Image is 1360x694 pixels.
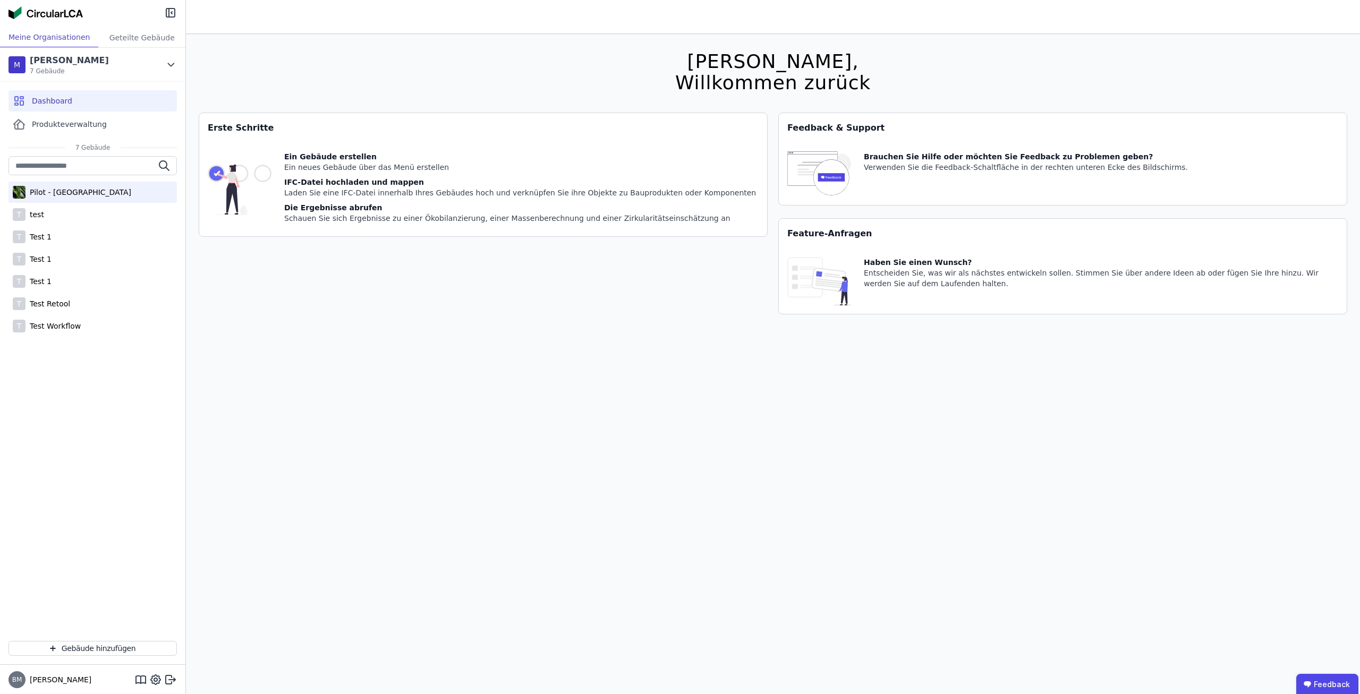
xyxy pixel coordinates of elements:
[30,54,109,67] div: [PERSON_NAME]
[787,151,851,196] img: feedback-icon-HCTs5lye.svg
[284,187,756,198] div: Laden Sie eine IFC-Datei innerhalb Ihres Gebäudes hoch und verknüpfen Sie ihre Objekte zu Bauprod...
[32,96,72,106] span: Dashboard
[12,676,22,683] span: BM
[284,213,756,224] div: Schauen Sie sich Ergebnisse zu einer Ökobilanzierung, einer Massenberechnung und einer Zirkularit...
[284,162,756,173] div: Ein neues Gebäude über das Menü erstellen
[284,202,756,213] div: Die Ergebnisse abrufen
[13,320,25,332] div: T
[25,187,131,198] div: Pilot - [GEOGRAPHIC_DATA]
[864,268,1338,289] div: Entscheiden Sie, was wir als nächstes entwickeln sollen. Stimmen Sie über andere Ideen ab oder fü...
[30,67,109,75] span: 7 Gebäude
[25,674,91,685] span: [PERSON_NAME]
[13,184,25,201] img: Pilot - Green Building
[25,276,52,287] div: Test 1
[864,257,1338,268] div: Haben Sie einen Wunsch?
[13,208,25,221] div: T
[208,151,271,228] img: getting_started_tile-DrF_GRSv.svg
[13,253,25,265] div: T
[98,28,185,47] div: Geteilte Gebäude
[8,641,177,656] button: Gebäude hinzufügen
[864,162,1188,173] div: Verwenden Sie die Feedback-Schaltfläche in der rechten unteren Ecke des Bildschirms.
[779,219,1347,249] div: Feature-Anfragen
[8,6,83,19] img: Concular
[675,72,871,93] div: Willkommen zurück
[284,177,756,187] div: IFC-Datei hochladen und mappen
[779,113,1347,143] div: Feedback & Support
[13,230,25,243] div: T
[65,143,121,152] span: 7 Gebäude
[8,56,25,73] div: M
[13,297,25,310] div: T
[864,151,1188,162] div: Brauchen Sie Hilfe oder möchten Sie Feedback zu Problemen geben?
[25,254,52,264] div: Test 1
[284,151,756,162] div: Ein Gebäude erstellen
[787,257,851,305] img: feature_request_tile-UiXE1qGU.svg
[25,232,52,242] div: Test 1
[13,275,25,288] div: T
[25,321,81,331] div: Test Workflow
[25,209,44,220] div: test
[675,51,871,72] div: [PERSON_NAME],
[199,113,767,143] div: Erste Schritte
[25,298,70,309] div: Test Retool
[32,119,107,130] span: Produkteverwaltung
